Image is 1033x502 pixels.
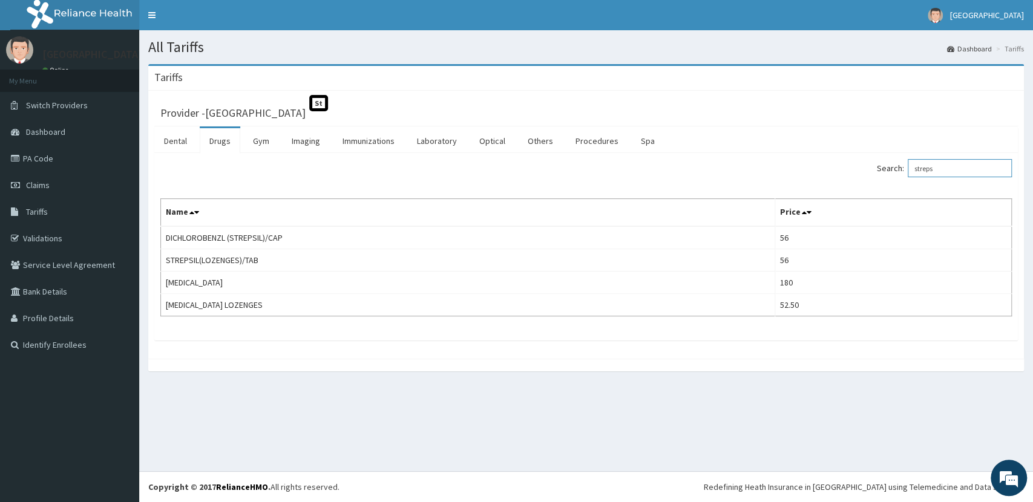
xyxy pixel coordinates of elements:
[160,108,306,119] h3: Provider - [GEOGRAPHIC_DATA]
[333,128,404,154] a: Immunizations
[407,128,467,154] a: Laboratory
[309,95,328,111] span: St
[993,44,1024,54] li: Tariffs
[70,152,167,275] span: We're online!
[243,128,279,154] a: Gym
[775,226,1011,249] td: 56
[154,128,197,154] a: Dental
[26,180,50,191] span: Claims
[198,6,228,35] div: Minimize live chat window
[26,100,88,111] span: Switch Providers
[566,128,628,154] a: Procedures
[947,44,992,54] a: Dashboard
[161,226,775,249] td: DICHLOROBENZL (STREPSIL)/CAP
[161,199,775,227] th: Name
[518,128,563,154] a: Others
[216,481,268,492] a: RelianceHMO
[42,66,71,74] a: Online
[470,128,515,154] a: Optical
[908,159,1012,177] input: Search:
[26,206,48,217] span: Tariffs
[161,272,775,294] td: [MEDICAL_DATA]
[775,199,1011,227] th: Price
[282,128,330,154] a: Imaging
[139,471,1033,502] footer: All rights reserved.
[775,294,1011,316] td: 52.50
[154,72,183,83] h3: Tariffs
[63,68,203,83] div: Chat with us now
[704,481,1024,493] div: Redefining Heath Insurance in [GEOGRAPHIC_DATA] using Telemedicine and Data Science!
[148,39,1024,55] h1: All Tariffs
[161,294,775,316] td: [MEDICAL_DATA] LOZENGES
[22,60,49,91] img: d_794563401_company_1708531726252_794563401
[775,249,1011,272] td: 56
[928,8,943,23] img: User Image
[26,126,65,137] span: Dashboard
[42,49,142,60] p: [GEOGRAPHIC_DATA]
[148,481,271,492] strong: Copyright © 2017 .
[6,36,33,64] img: User Image
[161,249,775,272] td: STREPSIL(LOZENGES)/TAB
[631,128,664,154] a: Spa
[6,330,231,373] textarea: Type your message and hit 'Enter'
[200,128,240,154] a: Drugs
[950,10,1024,21] span: [GEOGRAPHIC_DATA]
[775,272,1011,294] td: 180
[877,159,1012,177] label: Search:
